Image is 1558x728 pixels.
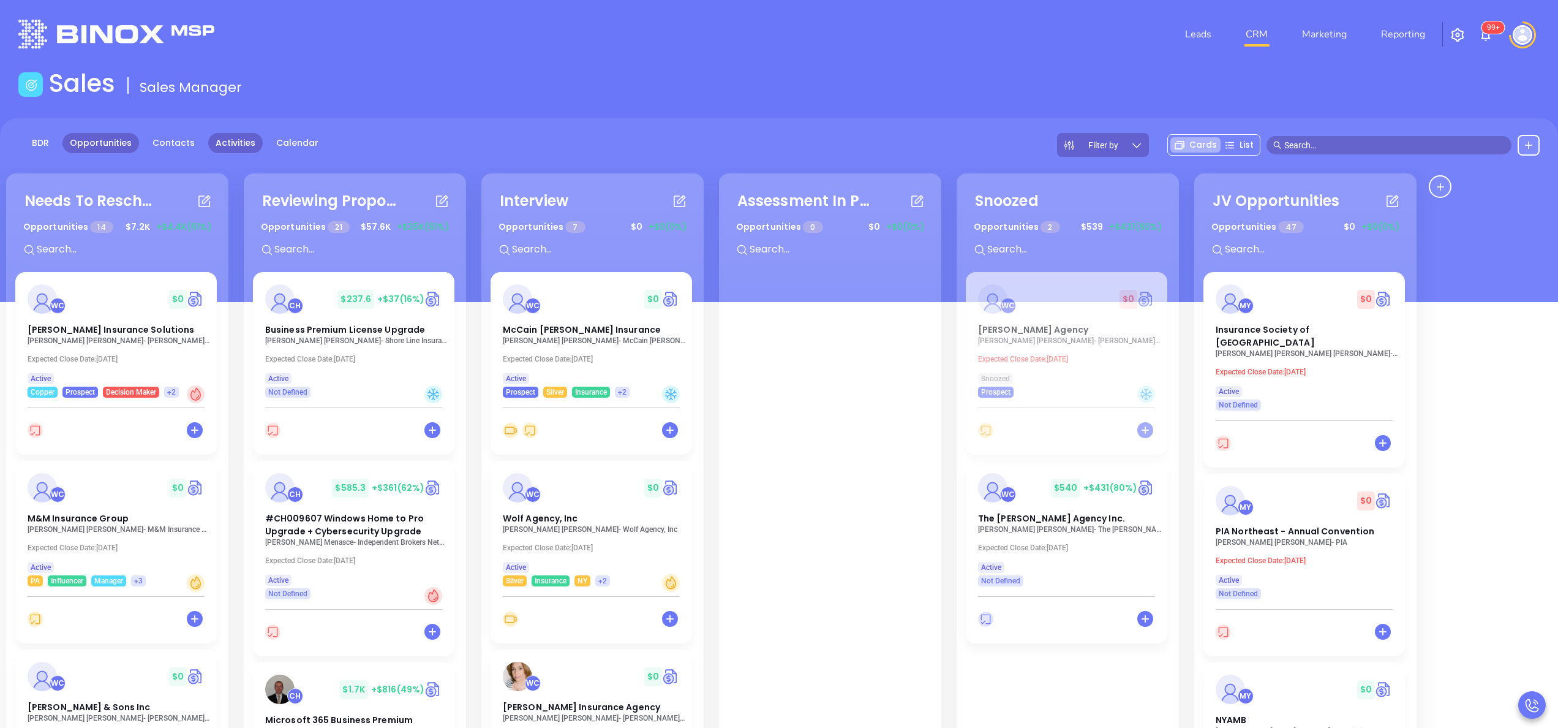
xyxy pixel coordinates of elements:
span: Not Defined [268,587,307,601]
span: 14 [90,221,113,233]
span: 0 [803,221,822,233]
span: $ 0 [865,218,883,237]
input: Search... [511,241,694,257]
p: Opportunities [1211,216,1304,238]
div: Reviewing Proposal [262,190,397,212]
input: Search… [1284,138,1505,152]
span: $ 0 [169,667,187,686]
div: profileCarla Humber$585.3+$361(62%)Circle dollar#CH009607 Windows Home to Pro Upgrade + Cybersecu... [253,461,457,662]
span: Active [268,372,288,385]
span: $ 585.3 [332,479,369,498]
a: profileWalter Contreras$0Circle dollarM&M Insurance Group[PERSON_NAME] [PERSON_NAME]- M&M Insuran... [15,461,217,586]
img: Microsoft 365 Business Premium Upgrade + SharePoint Migration [265,675,295,704]
div: Walter Contreras [1000,298,1016,314]
a: profileWalter Contreras$540+$431(80%)Circle dollarThe [PERSON_NAME] Agency Inc.[PERSON_NAME] [PER... [966,461,1167,586]
span: Insurance [535,574,566,588]
p: Opportunities [974,216,1060,238]
img: Quote [424,479,442,497]
span: Sales Manager [140,78,242,97]
span: NY [578,574,587,588]
a: profileMegan Youmans$0Circle dollarPIA Northeast - Annual Convention[PERSON_NAME] [PERSON_NAME]- ... [1203,474,1405,599]
img: Quote [662,479,680,497]
div: Carla Humber [287,688,303,704]
span: M&M Insurance Group [28,512,129,525]
span: +$4.4K (61%) [156,221,211,233]
span: Filter by [1088,141,1118,150]
p: Scott Horowitz - Shore Line Insurance Agency, Inc. [265,336,449,345]
div: Assessment In Progress [737,190,872,212]
a: profileCarla Humber$237.6+$37(16%)Circle dollarBusiness Premium License Upgrade[PERSON_NAME] [PER... [253,272,454,398]
span: Not Defined [1219,398,1258,412]
span: +$431 (80%) [1083,482,1137,494]
span: +2 [167,385,176,399]
div: JV Opportunities [1213,190,1340,212]
img: Fernandez Insurance Agency [503,662,532,691]
a: Quote [662,667,680,686]
h1: Sales [49,69,115,98]
span: $ 7.2K [122,218,153,237]
div: Walter Contreras [525,675,541,691]
a: Quote [1137,290,1155,308]
input: Search... [986,241,1170,257]
span: Vitale Agency [978,324,1088,336]
div: Walter Contreras [1000,487,1016,502]
div: Cold [424,385,442,403]
div: Hot [187,385,205,403]
input: Search... [273,241,457,257]
p: Expected Close Date: [DATE] [265,355,449,363]
div: JV OpportunitiesOpportunities 47$0+$0(0%) [1203,183,1407,272]
p: Opportunities [261,216,350,238]
p: Jessica A. Hess - The Willis E. Kilborne Agency Inc. [978,525,1162,534]
img: Quote [1137,479,1155,497]
img: Quote [662,290,680,308]
span: $ 0 [169,290,187,309]
p: Maritza Fernandez - Fernandez Insurance Agency [503,714,687,722]
p: Expected Close Date: [DATE] [28,355,211,363]
span: +2 [618,385,627,399]
img: Quote [187,479,205,497]
span: +$0 (0%) [886,221,924,233]
span: 47 [1278,221,1303,233]
span: Influencer [51,574,83,588]
div: SnoozedOpportunities 2$539+$431(80%) [966,183,1170,272]
span: +$37 (16%) [377,293,424,305]
span: Prospect [66,385,95,399]
span: Active [31,561,51,574]
p: Wayne Vitale - Vitale Agency [978,336,1162,345]
span: 2 [1041,221,1059,233]
span: $ 237.6 [337,290,374,309]
p: George Menasce - Independent Brokers Network, INC [265,538,449,547]
div: Hot [424,587,442,605]
span: +3 [134,574,143,588]
div: profileCarla Humber$237.6+$37(16%)Circle dollarBusiness Premium License Upgrade[PERSON_NAME] [PER... [253,272,457,461]
span: +$0 (0%) [649,221,687,233]
img: Quote [1375,290,1393,308]
span: Snoozed [981,372,1010,385]
a: Contacts [145,133,202,153]
img: Quote [1375,680,1393,699]
span: Wolf Agency, Inc [503,512,578,525]
span: $ 0 [644,479,662,498]
img: NYAMB [1216,675,1245,704]
span: $ 0 [1357,491,1375,510]
div: profileWalter Contreras$0Circle dollar[PERSON_NAME] Agency[PERSON_NAME] [PERSON_NAME]- [PERSON_NA... [966,272,1170,461]
span: $ 0 [169,479,187,498]
p: Expected Close Date: [DATE] [503,355,687,363]
div: Assessment In ProgressOpportunities 0$0+$0(0%) [728,183,932,272]
img: Dan L Tillman & Sons Inc [28,662,57,691]
div: profileWalter Contreras$0Circle dollar[PERSON_NAME] Insurance Solutions[PERSON_NAME] [PERSON_NAME... [15,272,219,461]
div: Walter Contreras [525,298,541,314]
span: Active [1219,574,1239,587]
a: Leads [1180,22,1216,47]
p: Expected Close Date: [DATE] [28,544,211,552]
a: BDR [24,133,56,153]
img: Vitale Agency [978,284,1007,314]
a: Opportunities [62,133,139,153]
span: $ 0 [1120,290,1137,309]
span: Manager [94,574,123,588]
